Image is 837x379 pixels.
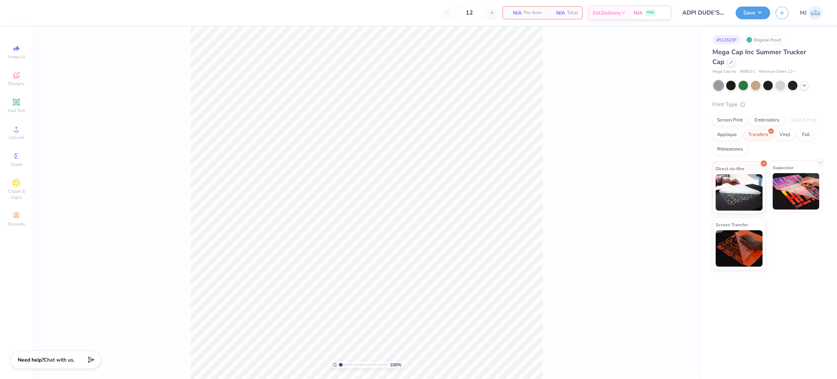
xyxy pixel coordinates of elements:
[550,9,565,17] span: N/A
[11,161,22,167] span: Greek
[507,9,522,17] span: N/A
[44,356,74,363] span: Chat with us.
[716,165,744,172] span: Direct-to-film
[8,221,25,227] span: Decorate
[634,9,642,17] span: N/A
[800,6,822,20] a: MJ
[716,221,748,228] span: Screen Transfer
[8,81,24,87] span: Designs
[808,6,822,20] img: Mark Joshua Mullasgo
[712,144,748,155] div: Rhinestones
[647,10,654,15] span: FREE
[712,48,806,66] span: Mega Cap Inc Summer Trucker Cap
[797,129,814,140] div: Foil
[593,9,620,17] span: Est. Delivery
[744,35,785,44] div: Original Proof
[787,115,822,126] div: Digital Print
[712,100,822,109] div: Print Type
[736,7,770,19] button: Save
[9,135,24,140] span: Upload
[800,9,806,17] span: MJ
[567,9,578,17] span: Total
[8,54,25,60] span: Image AI
[716,230,763,267] img: Screen Transfer
[712,115,748,126] div: Screen Print
[744,129,773,140] div: Transfers
[773,164,794,171] span: Supacolor
[455,6,484,19] input: – –
[740,69,755,75] span: # 6801C
[4,188,29,200] span: Clipart & logos
[524,9,542,17] span: Per Item
[712,35,741,44] div: # 512523F
[390,362,401,368] span: 100 %
[712,69,736,75] span: Mega Cap Inc
[773,173,820,210] img: Supacolor
[759,69,795,75] span: Minimum Order: 12 +
[18,356,44,363] strong: Need help?
[750,115,784,126] div: Embroidery
[712,129,741,140] div: Applique
[8,108,25,113] span: Add Text
[716,174,763,211] img: Direct-to-film
[775,129,795,140] div: Vinyl
[677,5,730,20] input: Untitled Design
